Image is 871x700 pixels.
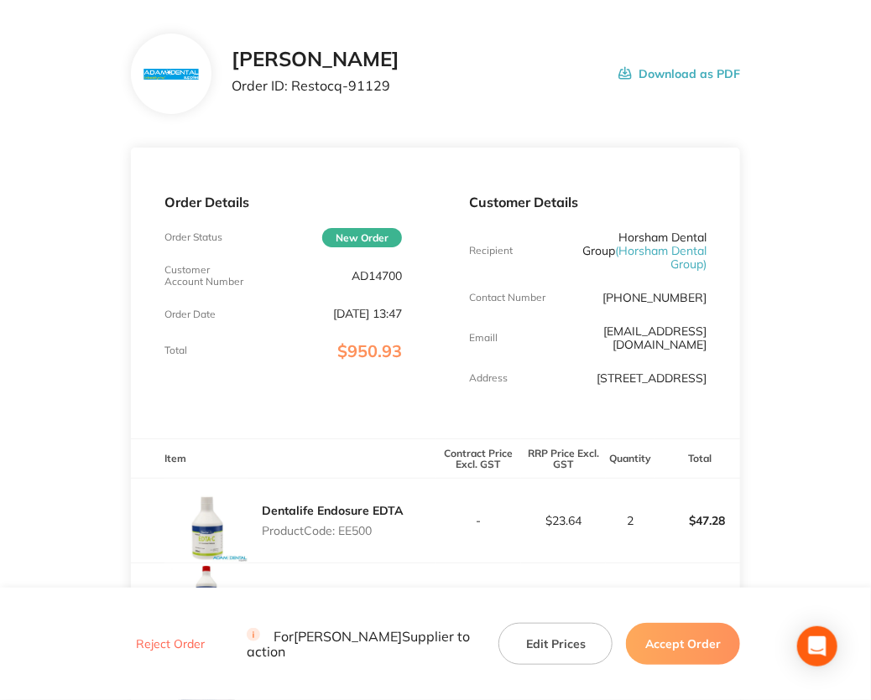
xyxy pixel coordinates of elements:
[435,439,521,479] th: Contract Price Excl. GST
[603,324,707,352] a: [EMAIL_ADDRESS][DOMAIN_NAME]
[352,269,402,283] p: AD14700
[247,628,478,660] p: For [PERSON_NAME] Supplier to action
[232,48,399,71] h2: [PERSON_NAME]
[522,514,606,527] p: $23.64
[618,48,740,100] button: Download as PDF
[469,292,545,303] p: Contact Number
[469,194,707,210] p: Customer Details
[131,637,210,652] button: Reject Order
[498,623,613,665] button: Edit Prices
[164,309,216,320] p: Order Date
[597,371,707,385] p: [STREET_ADDRESS]
[164,563,248,647] img: MmdqYmdibQ
[322,228,402,247] span: New Order
[164,231,222,243] p: Order Status
[548,231,707,271] p: Horsham Dental Group
[469,372,508,384] p: Address
[262,524,404,537] p: Product Code: EE500
[337,340,402,361] span: $950.93
[131,439,435,479] th: Item
[232,78,399,93] p: Order ID: Restocq- 91129
[164,194,402,210] p: Order Details
[602,291,707,304] p: [PHONE_NUMBER]
[164,345,187,356] p: Total
[469,332,498,344] p: Emaill
[143,69,198,80] img: N3hiYW42Mg
[656,585,740,625] p: $44.82
[521,439,607,479] th: RRP Price Excl. GST
[655,439,741,479] th: Total
[615,243,707,272] span: ( Horsham Dental Group )
[469,245,513,257] p: Recipient
[164,264,243,288] p: Customer Account Number
[436,514,520,527] p: -
[262,503,404,518] a: Dentalife Endosure EDTA
[606,439,655,479] th: Quantity
[797,626,837,666] div: Open Intercom Messenger
[607,514,654,527] p: 2
[626,623,740,665] button: Accept Order
[333,307,402,320] p: [DATE] 13:47
[656,500,740,541] p: $47.28
[164,479,248,563] img: c3BvdDZ2MQ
